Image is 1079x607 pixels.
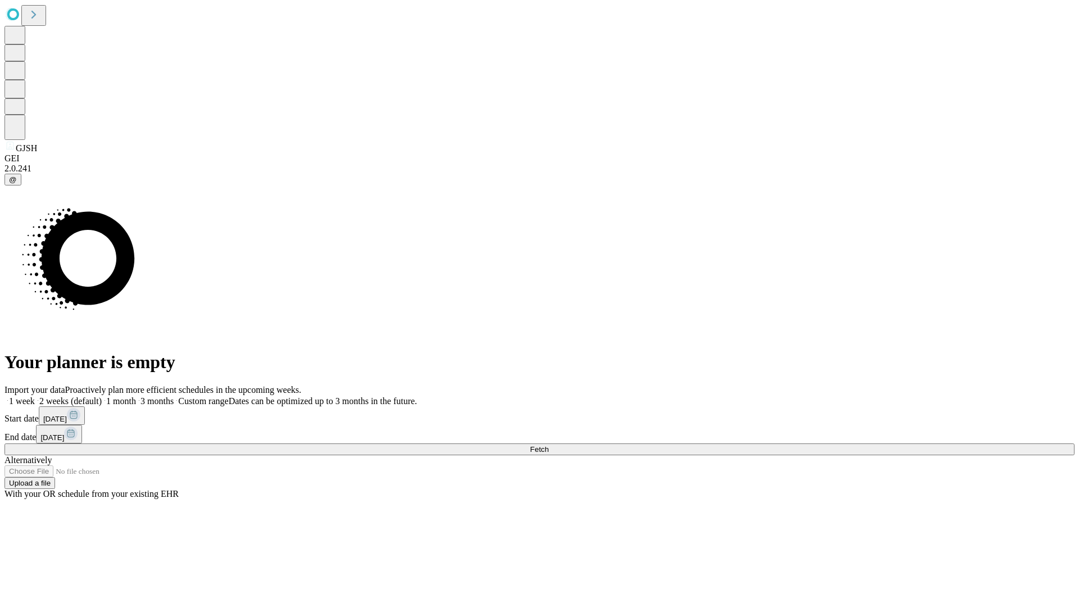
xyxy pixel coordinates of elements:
h1: Your planner is empty [4,352,1075,373]
div: Start date [4,406,1075,425]
button: Fetch [4,443,1075,455]
span: Import your data [4,385,65,395]
span: [DATE] [40,433,64,442]
span: 2 weeks (default) [39,396,102,406]
span: With your OR schedule from your existing EHR [4,489,179,499]
div: GEI [4,153,1075,164]
button: @ [4,174,21,185]
span: Dates can be optimized up to 3 months in the future. [229,396,417,406]
div: 2.0.241 [4,164,1075,174]
span: Alternatively [4,455,52,465]
button: [DATE] [39,406,85,425]
span: 1 week [9,396,35,406]
span: 1 month [106,396,136,406]
button: Upload a file [4,477,55,489]
span: GJSH [16,143,37,153]
span: [DATE] [43,415,67,423]
span: 3 months [140,396,174,406]
span: Proactively plan more efficient schedules in the upcoming weeks. [65,385,301,395]
button: [DATE] [36,425,82,443]
div: End date [4,425,1075,443]
span: Fetch [530,445,548,454]
span: @ [9,175,17,184]
span: Custom range [178,396,228,406]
